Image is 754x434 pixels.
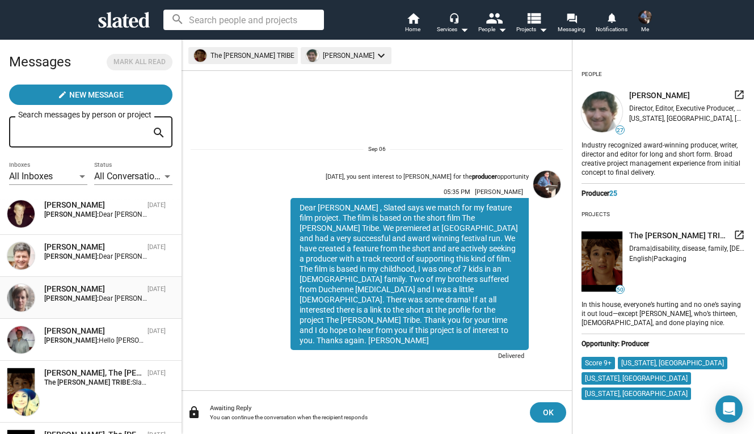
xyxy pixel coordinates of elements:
img: Jandi Swanson [12,389,39,416]
span: [PERSON_NAME] [629,90,690,101]
div: Open Intercom Messenger [715,395,743,423]
div: Producer [582,189,745,197]
img: Jane Baker [533,171,561,198]
a: Home [393,11,433,36]
input: Search people and projects [163,10,324,30]
span: 05:35 PM [444,188,470,196]
div: Dear [PERSON_NAME] , Slated says we match for my feature film project. The film is based on the s... [290,198,529,350]
mat-icon: forum [566,12,577,23]
img: Rob Simmons [7,326,35,353]
h2: Messages [9,48,71,75]
div: Awaiting Reply [210,404,521,412]
time: [DATE] [148,327,166,335]
a: Messaging [552,11,592,36]
div: Anne Carey [44,284,143,294]
img: Anne Carey [7,284,35,311]
div: You can continue the conversation when the recipient responds [210,414,521,420]
strong: The [PERSON_NAME] TRIBE: [44,378,132,386]
div: Suzanne Farwell [44,200,143,210]
span: Slated surfaced you as a match for my project, The [PERSON_NAME] TRIBE. I would love to share mor... [132,378,643,386]
mat-chip: [US_STATE], [GEOGRAPHIC_DATA] [582,372,691,385]
span: All Conversations [94,171,164,182]
a: Jane Baker [531,168,563,366]
div: [DATE], you sent interest to [PERSON_NAME] for the opportunity [326,173,529,182]
img: Suzanne Farwell [7,200,35,227]
mat-icon: search [152,124,166,142]
mat-icon: keyboard_arrow_down [374,49,388,62]
span: [PERSON_NAME] [475,188,523,196]
strong: [PERSON_NAME]: [44,252,99,260]
strong: [PERSON_NAME]: [44,336,99,344]
button: Projects [512,11,552,36]
div: People [478,23,507,36]
mat-icon: people [485,10,502,26]
div: Projects [582,207,610,222]
a: Notifications [592,11,631,36]
time: [DATE] [148,243,166,251]
time: [DATE] [148,369,166,377]
div: Services [437,23,469,36]
button: OK [530,402,566,423]
mat-icon: view_list [525,10,541,26]
span: Notifications [596,23,627,36]
span: The [PERSON_NAME] TRIBE [629,230,729,241]
strong: [PERSON_NAME]: [44,210,99,218]
div: Jandi Swanson, The PARKER TRIBE [44,368,143,378]
div: Opportunity: Producer [582,340,745,348]
img: Anthony Bregman [7,242,35,269]
mat-icon: notifications [606,12,617,23]
div: [US_STATE], [GEOGRAPHIC_DATA], [GEOGRAPHIC_DATA] [629,115,745,123]
button: People [473,11,512,36]
div: People [582,66,602,82]
mat-chip: [US_STATE], [GEOGRAPHIC_DATA] [582,387,691,400]
span: New Message [69,85,124,105]
mat-chip: Score 9+ [582,357,615,369]
mat-icon: launch [734,229,745,241]
mat-icon: lock [187,406,201,419]
div: Anthony Bregman [44,242,143,252]
div: In this house, everyone’s hurting and no one’s saying it out loud—except [PERSON_NAME], who’s thi... [582,298,745,328]
mat-icon: arrow_drop_down [495,23,509,36]
strong: [PERSON_NAME]: [44,294,99,302]
span: All Inboxes [9,171,53,182]
img: The PARKER TRIBE [7,368,35,408]
button: Services [433,11,473,36]
mat-icon: launch [734,89,745,100]
mat-icon: arrow_drop_down [536,23,550,36]
div: Director, Editor, Executive Producer, Producer, Writer [629,104,745,112]
img: undefined [582,91,622,132]
span: English [629,255,652,263]
span: Home [405,23,420,36]
mat-icon: arrow_drop_down [457,23,471,36]
mat-chip: [US_STATE], [GEOGRAPHIC_DATA] [618,357,727,369]
strong: producer [472,173,497,180]
button: New Message [9,85,172,105]
mat-icon: home [406,11,420,25]
span: 25 [609,189,617,197]
span: Messaging [558,23,585,36]
mat-icon: headset_mic [449,12,459,23]
button: Mark all read [107,54,172,70]
span: Me [641,23,649,36]
mat-chip: [PERSON_NAME] [301,47,391,64]
div: Delivered [491,350,529,364]
span: Mark all read [113,56,166,68]
span: OK [539,402,557,423]
mat-icon: create [58,90,67,99]
span: 50 [616,286,624,293]
span: Packaging [654,255,686,263]
button: Jane BakerMe [631,8,659,37]
div: Industry recognized award-winning producer, writer, director and editor for long and short form. ... [582,139,745,178]
img: undefined [582,231,622,292]
span: | [650,245,652,252]
div: Rob Simmons [44,326,143,336]
img: undefined [306,49,319,62]
span: | [652,255,654,263]
span: 27 [616,127,624,134]
span: Drama [629,245,650,252]
time: [DATE] [148,285,166,293]
time: [DATE] [148,201,166,209]
img: Jane Baker [638,10,652,24]
span: Projects [516,23,547,36]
